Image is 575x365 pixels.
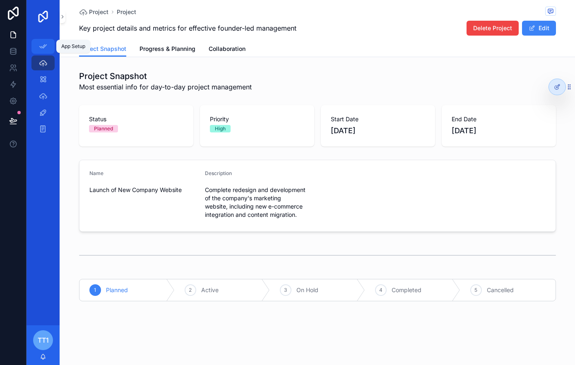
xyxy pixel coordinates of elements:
[473,24,512,32] span: Delete Project
[26,33,60,147] div: scrollable content
[189,287,192,293] span: 2
[209,41,245,58] a: Collaboration
[452,115,546,123] span: End Date
[487,286,514,294] span: Cancelled
[140,41,195,58] a: Progress & Planning
[205,186,314,219] span: Complete redesign and development of the company's marketing website, including new e-commerce in...
[201,286,219,294] span: Active
[215,125,226,132] div: High
[379,287,383,293] span: 4
[38,335,49,345] span: TT1
[474,287,477,293] span: 5
[94,287,96,293] span: 1
[467,21,519,36] button: Delete Project
[117,8,136,16] a: Project
[89,8,108,16] span: Project
[209,45,245,53] span: Collaboration
[89,115,183,123] span: Status
[89,170,103,176] span: Name
[79,8,108,16] a: Project
[94,125,113,132] div: Planned
[331,115,425,123] span: Start Date
[392,286,421,294] span: Completed
[296,286,318,294] span: On Hold
[522,21,556,36] button: Edit
[79,70,252,82] h1: Project Snapshot
[140,45,195,53] span: Progress & Planning
[205,170,232,176] span: Description
[284,287,287,293] span: 3
[79,45,126,53] span: Project Snapshot
[36,10,50,23] img: App logo
[106,286,128,294] span: Planned
[210,115,304,123] span: Priority
[452,125,546,137] span: [DATE]
[79,41,126,57] a: Project Snapshot
[89,186,199,194] span: Launch of New Company Website
[61,43,85,50] div: App Setup
[331,125,425,137] span: [DATE]
[79,82,252,92] span: Most essential info for day-to-day project management
[79,23,296,33] span: Key project details and metrics for effective founder-led management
